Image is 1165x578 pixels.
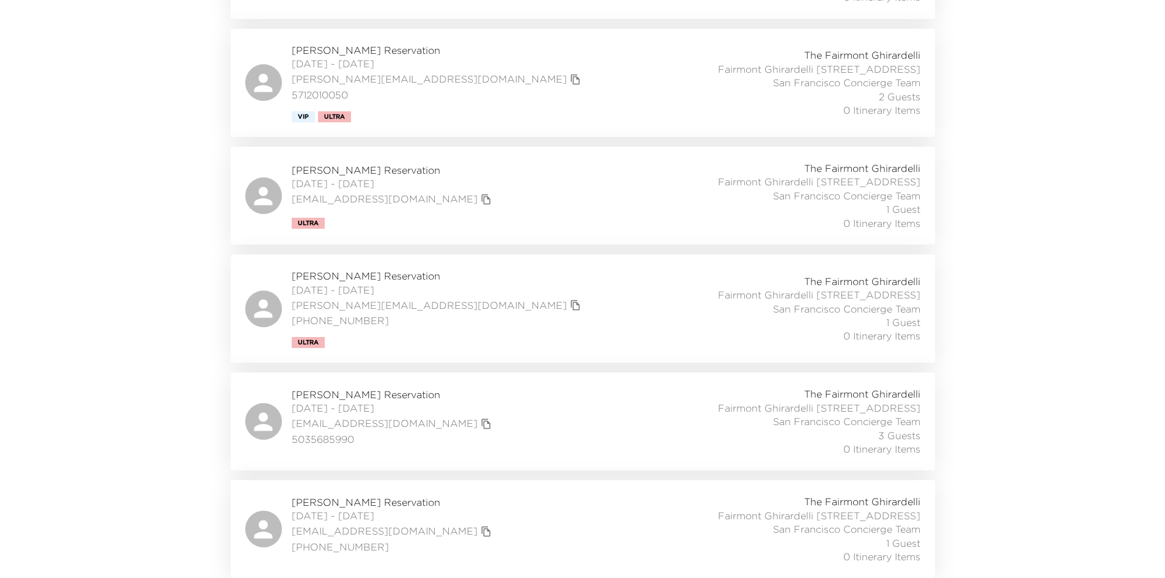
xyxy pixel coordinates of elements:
a: [PERSON_NAME][EMAIL_ADDRESS][DOMAIN_NAME] [292,72,567,86]
span: San Francisco Concierge Team [773,522,920,536]
span: Ultra [298,220,319,227]
span: [PERSON_NAME] Reservation [292,43,584,57]
span: [PERSON_NAME] Reservation [292,495,495,509]
span: The Fairmont Ghirardelli [804,495,920,508]
button: copy primary member email [478,191,495,208]
a: [EMAIL_ADDRESS][DOMAIN_NAME] [292,192,478,206]
span: [DATE] - [DATE] [292,57,584,70]
span: The Fairmont Ghirardelli [804,161,920,175]
a: [PERSON_NAME] Reservation[DATE] - [DATE][EMAIL_ADDRESS][DOMAIN_NAME]copy primary member email[PHO... [231,480,935,578]
button: copy primary member email [478,415,495,432]
span: [DATE] - [DATE] [292,401,495,415]
a: [EMAIL_ADDRESS][DOMAIN_NAME] [292,417,478,430]
span: 5035685990 [292,432,495,446]
span: Fairmont Ghirardelli [STREET_ADDRESS] [718,62,920,76]
a: [PERSON_NAME] Reservation[DATE] - [DATE][PERSON_NAME][EMAIL_ADDRESS][DOMAIN_NAME]copy primary mem... [231,254,935,363]
span: [PERSON_NAME] Reservation [292,269,584,283]
span: 1 Guest [886,316,920,329]
span: [PHONE_NUMBER] [292,540,495,554]
span: Fairmont Ghirardelli [STREET_ADDRESS] [718,509,920,522]
span: 0 Itinerary Items [843,550,920,563]
button: copy primary member email [567,71,584,88]
span: 3 Guests [878,429,920,442]
span: 0 Itinerary Items [843,442,920,456]
a: [PERSON_NAME][EMAIL_ADDRESS][DOMAIN_NAME] [292,298,567,312]
span: Vip [298,113,309,120]
button: copy primary member email [567,297,584,314]
span: Ultra [324,113,345,120]
span: The Fairmont Ghirardelli [804,48,920,62]
span: 1 Guest [886,202,920,216]
span: Fairmont Ghirardelli [STREET_ADDRESS] [718,175,920,188]
span: San Francisco Concierge Team [773,302,920,316]
span: Ultra [298,339,319,346]
span: San Francisco Concierge Team [773,415,920,428]
span: The Fairmont Ghirardelli [804,387,920,401]
span: 5712010050 [292,88,584,102]
span: San Francisco Concierge Team [773,76,920,89]
span: San Francisco Concierge Team [773,189,920,202]
span: 0 Itinerary Items [843,103,920,117]
span: [DATE] - [DATE] [292,509,495,522]
a: [PERSON_NAME] Reservation[DATE] - [DATE][EMAIL_ADDRESS][DOMAIN_NAME]copy primary member emailUltr... [231,147,935,245]
span: [PHONE_NUMBER] [292,314,584,327]
span: [DATE] - [DATE] [292,177,495,190]
span: 2 Guests [879,90,920,103]
button: copy primary member email [478,523,495,540]
a: [PERSON_NAME] Reservation[DATE] - [DATE][EMAIL_ADDRESS][DOMAIN_NAME]copy primary member email5035... [231,372,935,470]
span: 0 Itinerary Items [843,217,920,230]
span: [DATE] - [DATE] [292,283,584,297]
span: [PERSON_NAME] Reservation [292,388,495,401]
span: Fairmont Ghirardelli [STREET_ADDRESS] [718,288,920,302]
a: [EMAIL_ADDRESS][DOMAIN_NAME] [292,524,478,538]
span: [PERSON_NAME] Reservation [292,163,495,177]
span: 1 Guest [886,536,920,550]
span: Fairmont Ghirardelli [STREET_ADDRESS] [718,401,920,415]
span: The Fairmont Ghirardelli [804,275,920,288]
a: [PERSON_NAME] Reservation[DATE] - [DATE][PERSON_NAME][EMAIL_ADDRESS][DOMAIN_NAME]copy primary mem... [231,29,935,137]
span: 0 Itinerary Items [843,329,920,343]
